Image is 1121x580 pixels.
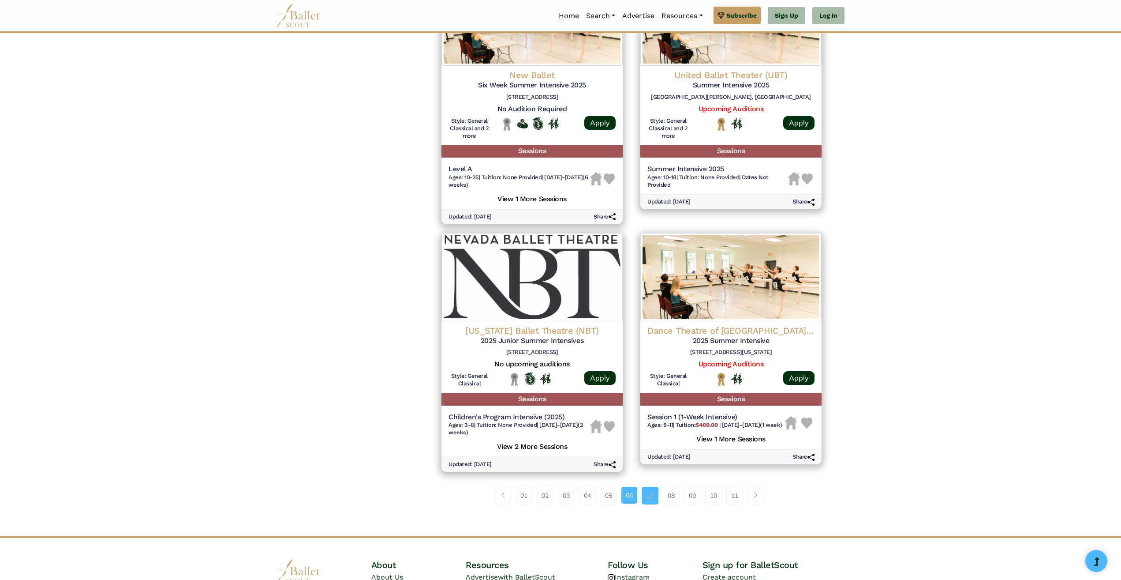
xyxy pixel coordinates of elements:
[647,325,815,336] h4: Dance Theatre of [GEOGRAPHIC_DATA] (DTH)
[584,371,616,385] a: Apply
[812,7,844,25] a: Log In
[716,373,727,386] img: National
[792,198,815,206] h6: Share
[658,7,706,25] a: Resources
[647,81,815,90] h5: Summer Intensive 2025
[448,69,616,81] h4: New Ballet
[676,422,719,428] span: Tuition:
[509,373,520,386] img: Local
[647,117,689,140] h6: Style: General Classical and 2 more
[642,487,658,505] a: 07
[640,393,822,406] h5: Sessions
[801,418,812,429] img: Heart
[604,421,615,432] img: Heart
[448,336,616,346] h5: 2025 Junior Summer Intensives
[590,420,602,433] img: Housing Unavailable
[705,487,722,505] a: 10
[647,165,788,174] h5: Summer Intensive 2025
[594,461,616,468] h6: Share
[448,213,492,221] h6: Updated: [DATE]
[448,325,616,336] h4: [US_STATE] Ballet Theatre (NBT)
[699,105,763,113] a: Upcoming Auditions
[466,559,608,571] h4: Resources
[783,371,815,385] a: Apply
[540,373,551,384] img: In Person
[448,117,490,140] h6: Style: General Classical and 2 more
[558,487,575,505] a: 03
[722,422,782,428] span: [DATE]-[DATE] (1 week)
[448,373,490,388] h6: Style: General Classical
[695,422,717,428] b: $400.00
[448,461,492,468] h6: Updated: [DATE]
[699,360,763,368] a: Upcoming Auditions
[684,487,701,505] a: 09
[640,145,822,158] h5: Sessions
[783,116,815,130] a: Apply
[448,422,474,428] span: Ages: 3-8
[537,487,553,505] a: 02
[717,11,725,20] img: gem.svg
[647,69,815,81] h4: United Ballet Theater (UBT)
[517,119,528,128] img: Offers Financial Aid
[524,373,535,385] img: Offers Scholarship
[647,174,788,189] h6: | |
[371,559,466,571] h4: About
[532,117,543,130] img: Offers Scholarship
[477,422,537,428] span: Tuition: None Provided
[448,105,616,114] h5: No Audition Required
[731,373,742,384] img: In Person
[448,422,583,436] span: [DATE]-[DATE] (2 weeks)
[647,422,782,429] h6: | |
[726,11,757,20] span: Subscribe
[448,440,616,452] h5: View 2 More Sessions
[802,173,813,185] img: Heart
[619,7,658,25] a: Advertise
[448,94,616,101] h6: [STREET_ADDRESS]
[441,393,623,406] h5: Sessions
[663,487,680,505] a: 08
[600,487,617,505] a: 05
[448,174,590,189] h6: | |
[482,174,542,181] span: Tuition: None Provided
[647,336,815,346] h5: 2025 Summer Intensive
[788,172,800,185] img: Housing Unavailable
[726,487,743,505] a: 11
[731,118,742,129] img: In Person
[516,487,532,505] a: 01
[768,7,805,25] a: Sign Up
[604,173,615,185] img: Heart
[448,192,616,204] h5: View 1 More Sessions
[679,174,739,181] span: Tuition: None Provided
[714,7,761,24] a: Subscribe
[448,165,590,174] h5: Level A
[583,7,619,25] a: Search
[792,453,815,461] h6: Share
[647,349,815,356] h6: [STREET_ADDRESS][US_STATE]
[647,198,691,206] h6: Updated: [DATE]
[448,360,616,369] h5: No upcoming auditions
[647,373,689,388] h6: Style: General Classical
[647,422,673,428] span: Ages: 8-11
[621,487,637,504] a: 06
[448,174,479,181] span: Ages: 10-25
[608,559,702,571] h4: Follow Us
[548,118,559,129] img: In Person
[448,422,590,437] h6: | |
[590,172,602,185] img: Housing Unavailable
[785,416,797,429] img: Housing Unavailable
[716,117,727,131] img: National
[441,233,623,321] img: Logo
[448,81,616,90] h5: Six Week Summer Intensive 2025
[495,487,768,505] nav: Page navigation example
[501,117,512,131] img: Local
[448,349,616,356] h6: [STREET_ADDRESS]
[647,174,676,181] span: Ages: 10-18
[594,213,616,221] h6: Share
[584,116,616,130] a: Apply
[555,7,583,25] a: Home
[647,433,815,444] h5: View 1 More Sessions
[647,413,782,422] h5: Session 1 (1-Week Intensive)
[579,487,596,505] a: 04
[448,174,588,188] span: [DATE]-[DATE] (6 weeks)
[647,174,769,188] span: Dates Not Provided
